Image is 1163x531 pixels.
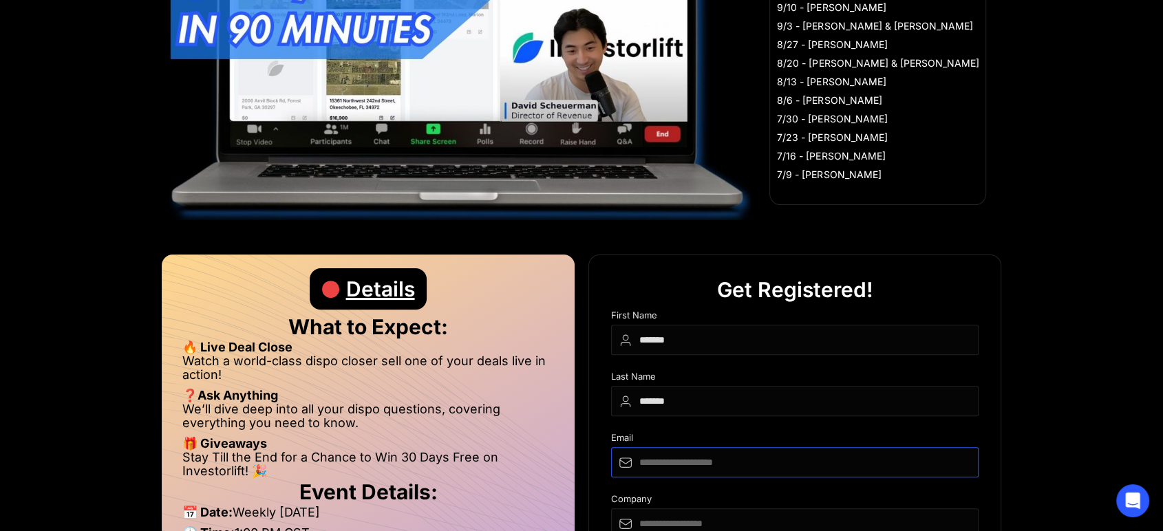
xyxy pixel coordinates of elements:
[299,479,438,504] strong: Event Details:
[182,451,554,478] li: Stay Till the End for a Chance to Win 30 Days Free on Investorlift! 🎉
[182,506,554,526] li: Weekly [DATE]
[288,314,448,339] strong: What to Expect:
[611,310,979,325] div: First Name
[611,433,979,447] div: Email
[611,494,979,508] div: Company
[182,402,554,437] li: We’ll dive deep into all your dispo questions, covering everything you need to know.
[182,388,278,402] strong: ❓Ask Anything
[717,269,873,310] div: Get Registered!
[1116,484,1149,517] div: Open Intercom Messenger
[182,354,554,389] li: Watch a world-class dispo closer sell one of your deals live in action!
[182,505,233,519] strong: 📅 Date:
[346,268,415,310] div: Details
[182,340,292,354] strong: 🔥 Live Deal Close
[182,436,267,451] strong: 🎁 Giveaways
[611,371,979,386] div: Last Name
